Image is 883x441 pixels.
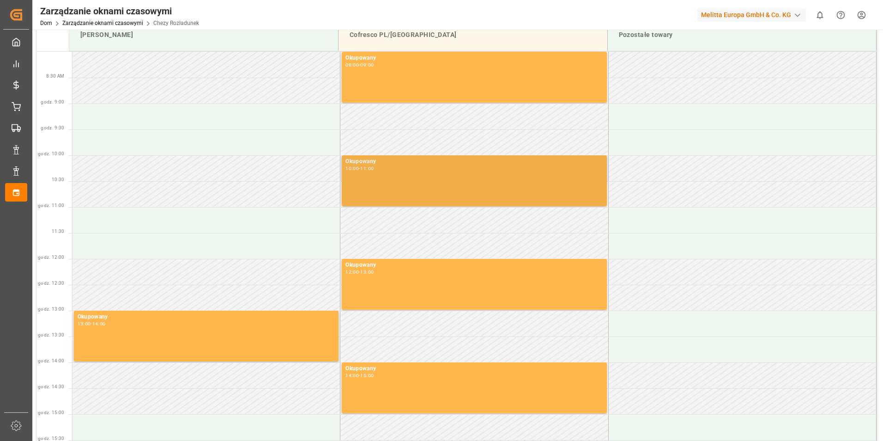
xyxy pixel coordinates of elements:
span: godz. 9:30 [41,125,64,130]
span: godz. 9:00 [41,99,64,104]
span: godz. 12:30 [38,281,65,286]
div: Zarządzanie oknami czasowymi [40,4,199,18]
span: 10:30 [52,177,65,182]
div: 13:00 [78,322,91,326]
span: godz. 13:00 [38,306,65,312]
div: [PERSON_NAME] [77,26,331,43]
span: godz. 15:30 [38,436,65,441]
button: Centrum pomocy [830,5,851,25]
span: godz. 13:30 [38,332,65,337]
div: 14:00 [92,322,106,326]
a: Dom [40,20,52,26]
div: Okupowany [345,157,603,166]
div: - [359,374,360,378]
span: godz. 14:00 [38,358,65,363]
div: 15:00 [360,374,374,378]
div: 13:00 [360,270,374,274]
div: - [359,270,360,274]
div: 12:00 [345,270,359,274]
div: 08:00 [345,63,359,67]
div: - [91,322,92,326]
div: - [359,63,360,67]
font: Melitta Europa GmbH & Co. KG [701,10,791,20]
span: godz. 15:00 [38,410,65,415]
button: Melitta Europa GmbH & Co. KG [697,6,810,24]
span: 8:30 AM [46,73,64,79]
div: Okupowany [345,54,603,63]
div: 14:00 [345,374,359,378]
div: Pozostałe towary [615,26,869,43]
div: Cofresco PL/[GEOGRAPHIC_DATA] [346,26,600,43]
span: godz. 14:30 [38,384,65,389]
div: 09:00 [360,63,374,67]
div: 10:00 [345,166,359,171]
div: Okupowany [345,364,603,374]
button: Pokaż 0 nowych powiadomień [810,5,830,25]
div: 11:00 [360,166,374,171]
div: Okupowany [345,261,603,270]
div: Okupowany [78,312,335,322]
span: godz. 11:00 [38,203,65,208]
div: - [359,166,360,171]
span: 11:30 [52,229,65,234]
span: godz. 10:00 [38,151,65,156]
span: godz. 12:00 [38,255,65,260]
a: Zarządzanie oknami czasowymi [62,20,143,26]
